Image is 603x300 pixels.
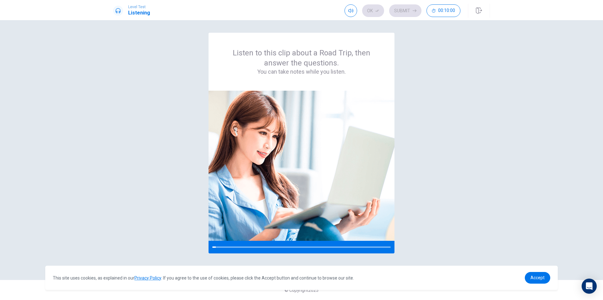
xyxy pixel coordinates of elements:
span: Level Test [128,5,150,9]
img: passage image [209,91,394,241]
span: 00:10:00 [438,8,455,13]
button: 00:10:00 [426,4,460,17]
div: Listen to this clip about a Road Trip, then answer the questions. [224,48,379,76]
a: dismiss cookie message [525,272,550,284]
h4: You can take notes while you listen. [224,68,379,76]
a: Privacy Policy [134,275,161,280]
span: © Copyright 2025 [285,288,318,293]
span: Accept [530,275,545,280]
h1: Listening [128,9,150,17]
div: cookieconsent [45,266,558,290]
span: This site uses cookies, as explained in our . If you agree to the use of cookies, please click th... [53,275,354,280]
div: Open Intercom Messenger [582,279,597,294]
